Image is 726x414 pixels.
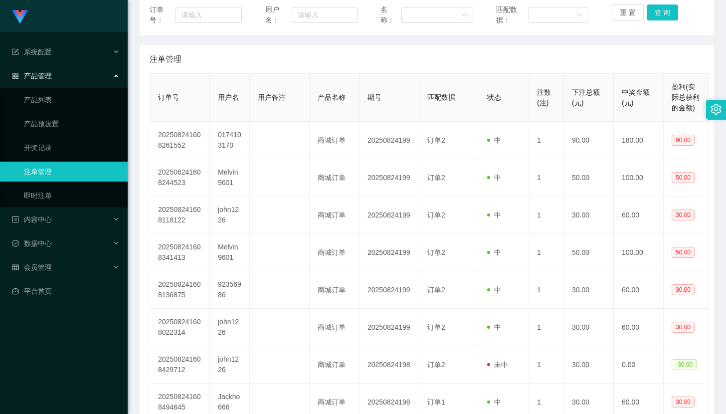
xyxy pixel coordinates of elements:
[218,93,239,101] span: 用户名
[150,346,210,384] td: 202508241608429712
[318,93,346,101] span: 产品名称
[672,397,695,408] span: 30.00
[614,346,664,384] td: 0.00
[210,234,250,271] td: Melvin9601
[427,361,445,369] span: 订单2
[292,7,358,23] input: 请输入
[487,174,501,182] span: 中
[12,263,52,271] span: 会员管理
[564,159,614,197] td: 50.00
[360,197,419,234] td: 20250824199
[672,359,697,370] span: -30.00
[150,53,181,65] span: 注单管理
[150,309,210,346] td: 202508241608022314
[150,4,176,25] span: 订单号：
[24,162,120,182] a: 注单管理
[529,122,564,159] td: 1
[12,216,19,223] i: 图标: profile
[529,234,564,271] td: 1
[711,104,722,115] i: 图标: setting
[564,346,614,384] td: 30.00
[564,122,614,159] td: 90.00
[427,248,445,256] span: 订单2
[612,4,644,20] button: 重 置
[529,309,564,346] td: 1
[310,234,360,271] td: 商城订单
[210,159,250,197] td: Melvin9601
[12,239,52,247] span: 数据中心
[310,346,360,384] td: 商城订单
[360,159,419,197] td: 20250824199
[427,323,445,331] span: 订单2
[24,138,120,158] a: 开奖记录
[380,4,401,25] span: 名称：
[614,122,664,159] td: 180.00
[210,122,250,159] td: 0174103170
[360,346,419,384] td: 20250824198
[24,186,120,206] a: 即时注单
[265,4,292,25] span: 用户名：
[487,248,501,256] span: 中
[210,346,250,384] td: john1226
[12,48,52,56] span: 系统配置
[487,211,501,219] span: 中
[564,197,614,234] td: 30.00
[12,240,19,247] i: 图标: check-circle-o
[529,271,564,309] td: 1
[529,346,564,384] td: 1
[487,323,501,331] span: 中
[12,264,19,271] i: 图标: table
[487,286,501,294] span: 中
[487,136,501,144] span: 中
[529,197,564,234] td: 1
[427,93,455,101] span: 匹配数据
[614,159,664,197] td: 100.00
[672,284,695,295] span: 30.00
[150,122,210,159] td: 202508241608261552
[672,209,695,220] span: 30.00
[672,322,695,333] span: 30.00
[360,271,419,309] td: 20250824199
[427,211,445,219] span: 订单2
[258,93,286,101] span: 用户备注
[12,72,52,80] span: 产品管理
[210,197,250,234] td: john1226
[310,309,360,346] td: 商城订单
[12,281,120,301] a: 图标: dashboard平台首页
[427,286,445,294] span: 订单2
[310,271,360,309] td: 商城订单
[12,72,19,79] i: 图标: appstore-o
[576,12,582,19] i: 图标: down
[360,309,419,346] td: 20250824199
[427,174,445,182] span: 订单2
[614,197,664,234] td: 60.00
[210,271,250,309] td: 92356986
[12,10,28,24] img: logo.9652507e.png
[614,234,664,271] td: 100.00
[496,4,529,25] span: 匹配数据：
[12,215,52,223] span: 内容中心
[529,159,564,197] td: 1
[12,48,19,55] i: 图标: form
[158,93,179,101] span: 订单号
[210,309,250,346] td: john1226
[564,234,614,271] td: 50.00
[672,247,695,258] span: 50.00
[427,398,445,406] span: 订单1
[360,122,419,159] td: 20250824199
[537,88,551,107] span: 注数(注)
[24,114,120,134] a: 产品预设置
[461,12,467,19] i: 图标: down
[310,122,360,159] td: 商城订单
[622,88,650,107] span: 中奖金额(元)
[672,135,695,146] span: 90.00
[672,83,700,112] span: 盈利(实际总获利的金额)
[564,271,614,309] td: 30.00
[367,93,381,101] span: 期号
[647,4,679,20] button: 查 询
[427,136,445,144] span: 订单2
[310,197,360,234] td: 商城订单
[487,398,501,406] span: 中
[310,159,360,197] td: 商城订单
[24,90,120,110] a: 产品列表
